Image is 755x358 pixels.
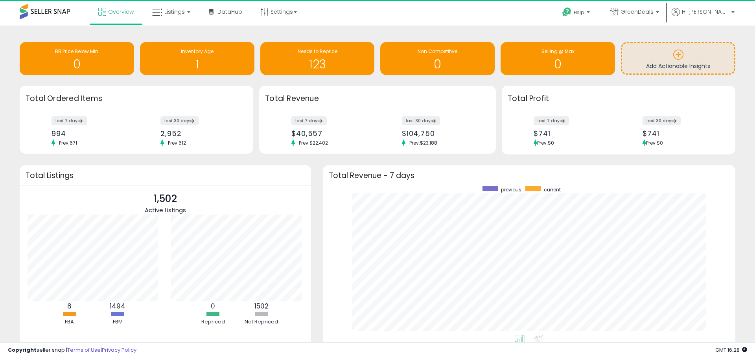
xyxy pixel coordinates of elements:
span: Prev: $0 [537,140,554,146]
span: Help [574,9,584,16]
span: GreenDeals [621,8,654,16]
span: Prev: $23,188 [405,140,441,146]
span: Overview [108,8,134,16]
span: Listings [164,8,185,16]
span: Non Competitive [418,48,457,55]
h3: Total Revenue [265,93,490,104]
div: FBA [46,318,93,326]
b: 8 [67,301,72,311]
label: last 30 days [402,116,440,125]
a: Terms of Use [67,346,101,354]
h3: Total Ordered Items [26,93,247,104]
a: Privacy Policy [102,346,136,354]
label: last 7 days [534,116,569,125]
span: Add Actionable Insights [646,62,710,70]
span: Inventory Age [181,48,214,55]
span: BB Price Below Min [55,48,98,55]
h1: 123 [264,58,371,71]
span: Hi [PERSON_NAME] [682,8,729,16]
div: FBM [94,318,141,326]
span: Prev: $22,402 [295,140,332,146]
span: DataHub [217,8,242,16]
h1: 1 [144,58,250,71]
label: last 30 days [643,116,681,125]
div: Not Repriced [238,318,285,326]
a: Non Competitive 0 [380,42,495,75]
span: 2025-08-11 16:28 GMT [715,346,747,354]
a: BB Price Below Min 0 [20,42,134,75]
p: 1,502 [145,191,186,206]
div: $40,557 [291,129,372,138]
div: 994 [52,129,131,138]
div: seller snap | | [8,347,136,354]
a: Hi [PERSON_NAME] [672,8,735,26]
b: 1502 [254,301,269,311]
a: Selling @ Max 0 [501,42,615,75]
h3: Total Profit [508,93,729,104]
span: current [544,186,561,193]
h1: 0 [384,58,491,71]
div: Repriced [190,318,237,326]
span: Active Listings [145,206,186,214]
div: $741 [643,129,722,138]
div: $104,750 [402,129,482,138]
span: Selling @ Max [541,48,575,55]
label: last 7 days [52,116,87,125]
span: previous [501,186,521,193]
a: Needs to Reprice 123 [260,42,375,75]
b: 1494 [110,301,125,311]
label: last 30 days [160,116,199,125]
b: 0 [211,301,215,311]
a: Add Actionable Insights [622,43,734,73]
h3: Total Listings [26,173,305,178]
span: Needs to Reprice [298,48,337,55]
span: Prev: $0 [646,140,663,146]
span: Prev: 612 [164,140,190,146]
h1: 0 [24,58,130,71]
div: 2,952 [160,129,239,138]
strong: Copyright [8,346,37,354]
label: last 7 days [291,116,327,125]
i: Get Help [562,7,572,17]
a: Inventory Age 1 [140,42,254,75]
a: Help [556,1,598,26]
h3: Total Revenue - 7 days [329,173,729,178]
span: Prev: 671 [55,140,81,146]
h1: 0 [505,58,611,71]
div: $741 [534,129,613,138]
